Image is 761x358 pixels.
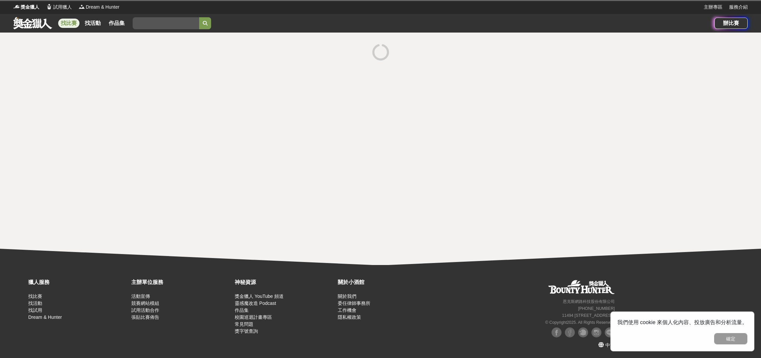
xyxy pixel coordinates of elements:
[338,301,370,306] a: 委任律師事務所
[578,306,615,311] small: [PHONE_NUMBER]
[235,294,284,299] a: 獎金獵人 YouTube 頻道
[28,314,62,320] a: Dream & Hunter
[235,314,272,320] a: 校園巡迴計畫專區
[235,308,249,313] a: 作品集
[131,278,231,286] div: 主辦單位服務
[338,308,356,313] a: 工作機會
[605,327,615,337] img: LINE
[82,19,103,28] a: 找活動
[338,294,356,299] a: 關於我們
[714,18,748,29] a: 辦比賽
[28,294,42,299] a: 找比賽
[591,327,601,337] img: Instagram
[13,3,20,10] img: Logo
[13,4,39,11] a: Logo獎金獵人
[565,327,575,337] img: Facebook
[46,4,72,11] a: Logo試用獵人
[58,19,79,28] a: 找比賽
[28,301,42,306] a: 找活動
[605,342,615,348] span: 中文
[53,4,72,11] span: 試用獵人
[338,314,361,320] a: 隱私權政策
[562,313,615,318] small: 11494 [STREET_ADDRESS]
[714,333,747,344] button: 確定
[729,4,748,11] a: 服務介紹
[563,299,615,304] small: 恩克斯網路科技股份有限公司
[235,321,253,327] a: 常見問題
[235,328,258,334] a: 獎字號查詢
[131,301,159,306] a: 競賽網站模組
[21,4,39,11] span: 獎金獵人
[617,319,747,325] span: 我們使用 cookie 來個人化內容、投放廣告和分析流量。
[552,327,562,337] img: Facebook
[28,308,42,313] a: 找試用
[545,320,615,325] small: © Copyright 2025 . All Rights Reserved.
[86,4,119,11] span: Dream & Hunter
[235,301,276,306] a: 靈感魔改造 Podcast
[28,278,128,286] div: 獵人服務
[106,19,127,28] a: 作品集
[704,4,722,11] a: 主辦專區
[78,4,119,11] a: LogoDream & Hunter
[131,308,159,313] a: 試用活動合作
[131,294,150,299] a: 活動宣傳
[578,327,588,337] img: Plurk
[338,278,438,286] div: 關於小酒館
[235,278,334,286] div: 神秘資源
[46,3,53,10] img: Logo
[78,3,85,10] img: Logo
[131,314,159,320] a: 張貼比賽佈告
